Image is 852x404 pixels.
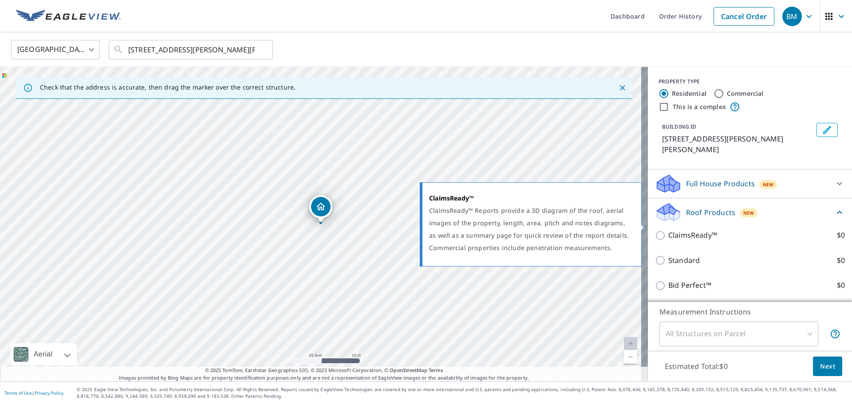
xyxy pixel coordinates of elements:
p: | [4,390,63,396]
div: All Structures on Parcel [659,322,818,346]
label: Residential [672,89,706,98]
span: New [763,181,774,188]
div: Roof ProductsNew [655,202,845,223]
strong: ClaimsReady™ [429,194,474,202]
a: Terms of Use [4,390,32,396]
p: © 2025 Eagle View Technologies, Inc. and Pictometry International Corp. All Rights Reserved. Repo... [77,386,848,400]
span: Your report will include each building or structure inside the parcel boundary. In some cases, du... [830,329,840,339]
p: $0 [837,230,845,241]
div: PROPERTY TYPE [659,78,841,86]
a: Cancel Order [714,7,774,26]
div: ClaimsReady™ Reports provide a 3D diagram of the roof, aerial images of the property, length, are... [429,204,630,254]
p: BUILDING ID [662,123,696,130]
p: $0 [837,280,845,291]
a: Current Level 20, Zoom Out [624,350,637,364]
img: EV Logo [16,10,121,23]
span: Next [820,361,835,372]
div: [GEOGRAPHIC_DATA] [11,37,100,62]
p: ClaimsReady™ [668,230,717,241]
p: [STREET_ADDRESS][PERSON_NAME][PERSON_NAME] [662,133,813,155]
label: Commercial [727,89,764,98]
a: Privacy Policy [35,390,63,396]
div: Dropped pin, building 1, Residential property, 7669 Horner Hill Dr Hillsboro, OH 45133 [309,195,332,223]
a: OpenStreetMap [390,367,427,373]
label: This is a complex [673,102,726,111]
div: BM [782,7,802,26]
p: Bid Perfect™ [668,280,711,291]
p: Standard [668,255,700,266]
button: Next [813,357,842,377]
p: Estimated Total: $0 [658,357,735,376]
a: Terms [429,367,443,373]
p: Full House Products [686,178,755,189]
span: New [743,209,754,216]
p: Check that the address is accurate, then drag the marker over the correct structure. [40,83,296,91]
button: Close [617,82,628,94]
span: © 2025 TomTom, Earthstar Geographics SIO, © 2025 Microsoft Corporation, © [205,367,443,374]
p: Roof Products [686,207,735,218]
p: $0 [837,255,845,266]
div: Full House ProductsNew [655,173,845,194]
div: Aerial [31,343,55,365]
input: Search by address or latitude-longitude [128,37,255,62]
a: Current Level 20, Zoom In Disabled [624,337,637,350]
p: Measurement Instructions [659,306,840,317]
div: Aerial [11,343,77,365]
button: Edit building 1 [816,123,838,137]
